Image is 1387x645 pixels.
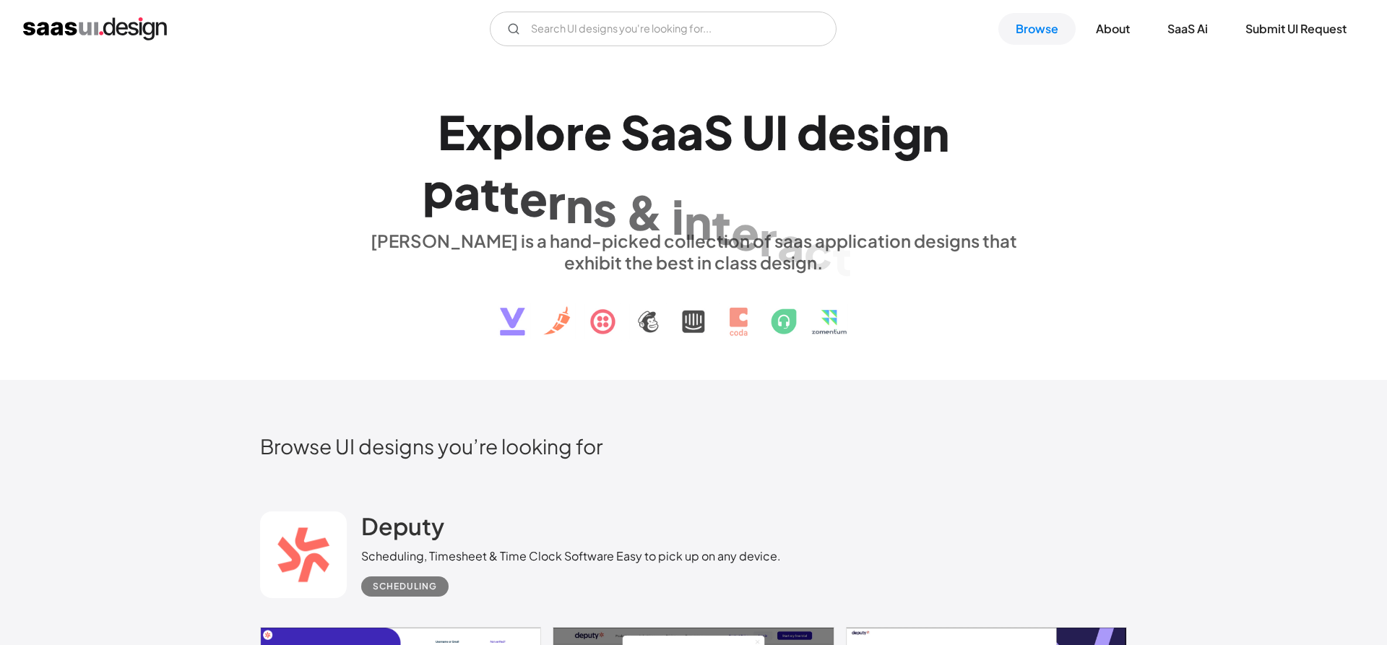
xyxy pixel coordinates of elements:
div: a [777,216,804,272]
div: Scheduling [373,578,437,595]
input: Search UI designs you're looking for... [490,12,837,46]
div: t [480,165,500,221]
div: [PERSON_NAME] is a hand-picked collection of saas application designs that exhibit the best in cl... [361,230,1026,273]
div: & [626,184,663,240]
a: Deputy [361,511,444,547]
div: e [731,204,759,260]
div: p [492,104,523,160]
div: I [775,104,788,160]
div: l [523,104,535,160]
div: a [454,163,480,219]
div: i [880,104,892,160]
a: home [23,17,167,40]
div: t [500,168,519,223]
div: s [856,104,880,160]
div: i [672,189,684,244]
div: e [584,104,612,160]
form: Email Form [490,12,837,46]
a: Browse [998,13,1076,45]
div: a [677,104,704,160]
div: r [759,210,777,266]
div: n [566,176,593,232]
div: e [828,104,856,160]
h2: Browse UI designs you’re looking for [260,433,1127,459]
a: About [1079,13,1147,45]
div: r [548,173,566,229]
div: p [423,162,454,217]
div: U [742,104,775,160]
a: SaaS Ai [1150,13,1225,45]
div: c [804,222,832,278]
img: text, icon, saas logo [475,273,912,348]
a: Submit UI Request [1228,13,1364,45]
div: x [465,104,492,160]
div: g [892,105,922,160]
div: t [712,199,731,254]
h1: Explore SaaS UI design patterns & interactions. [361,104,1026,215]
div: E [438,104,465,160]
div: n [922,105,949,161]
div: t [832,230,852,285]
div: o [535,104,566,160]
div: Scheduling, Timesheet & Time Clock Software Easy to pick up on any device. [361,547,781,565]
div: S [704,104,733,160]
div: n [684,194,712,249]
div: a [650,104,677,160]
div: S [621,104,650,160]
h2: Deputy [361,511,444,540]
div: d [797,104,828,160]
div: r [566,104,584,160]
div: s [593,181,617,236]
div: e [519,170,548,226]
